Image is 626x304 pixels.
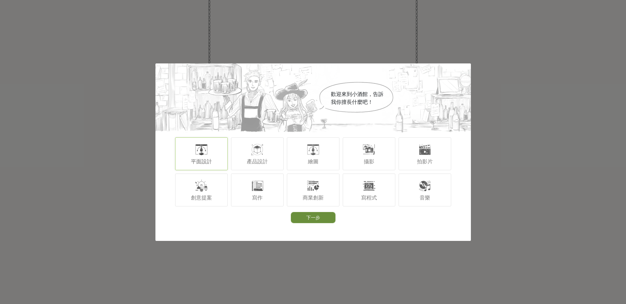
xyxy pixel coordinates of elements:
span: 創意提案 [191,195,212,200]
span: 攝影 [364,159,374,164]
span: 寫程式 [361,195,377,200]
span: 寫作 [252,195,263,200]
span: 產品設計 [247,159,268,164]
button: 下一步 [291,212,336,223]
span: 商業創新 [303,195,324,200]
span: 音樂 [420,195,430,200]
span: 拍影片 [417,159,433,164]
span: 繪圖 [308,159,318,164]
span: 平面設計 [191,159,212,164]
span: 歡迎來到小酒館，告訴我你擅長什麼吧！ [331,91,383,105]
